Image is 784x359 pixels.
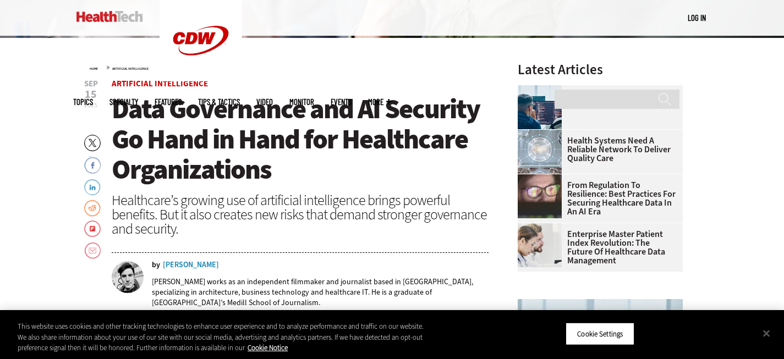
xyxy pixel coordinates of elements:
img: nathan eddy [112,261,144,293]
a: CDW [160,73,242,84]
div: User menu [688,12,706,24]
a: Healthcare networking [518,130,567,139]
a: Log in [688,13,706,23]
span: Data Governance and AI Security Go Hand in Hand for Healthcare Organizations [112,91,480,187]
div: Healthcare’s growing use of artificial intelligence brings powerful benefits. But it also creates... [112,193,489,236]
img: Healthcare networking [518,130,562,174]
span: Specialty [109,98,138,106]
span: by [152,261,160,269]
a: woman wearing glasses looking at healthcare data on screen [518,174,567,183]
a: Enterprise Master Patient Index Revolution: The Future of Healthcare Data Management [518,230,676,265]
button: Close [754,321,778,345]
a: Events [331,98,352,106]
a: Coworkers coding [518,85,567,94]
img: Home [76,11,143,22]
a: Health Systems Need a Reliable Network To Deliver Quality Care [518,136,676,163]
span: More [368,98,391,106]
a: Tips & Tactics [198,98,240,106]
a: Features [155,98,182,106]
div: This website uses cookies and other tracking technologies to enhance user experience and to analy... [18,321,431,354]
img: medical researchers look at data on desktop monitor [518,223,562,267]
img: Coworkers coding [518,85,562,129]
a: MonITor [289,98,314,106]
a: More information about your privacy [248,343,288,352]
span: Topics [73,98,93,106]
button: Cookie Settings [566,322,634,345]
a: From Regulation to Resilience: Best Practices for Securing Healthcare Data in an AI Era [518,181,676,216]
img: woman wearing glasses looking at healthcare data on screen [518,174,562,218]
a: medical researchers look at data on desktop monitor [518,223,567,232]
a: [PERSON_NAME] [163,261,219,269]
p: [PERSON_NAME] works as an independent filmmaker and journalist based in [GEOGRAPHIC_DATA], specia... [152,277,489,308]
a: Video [256,98,273,106]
